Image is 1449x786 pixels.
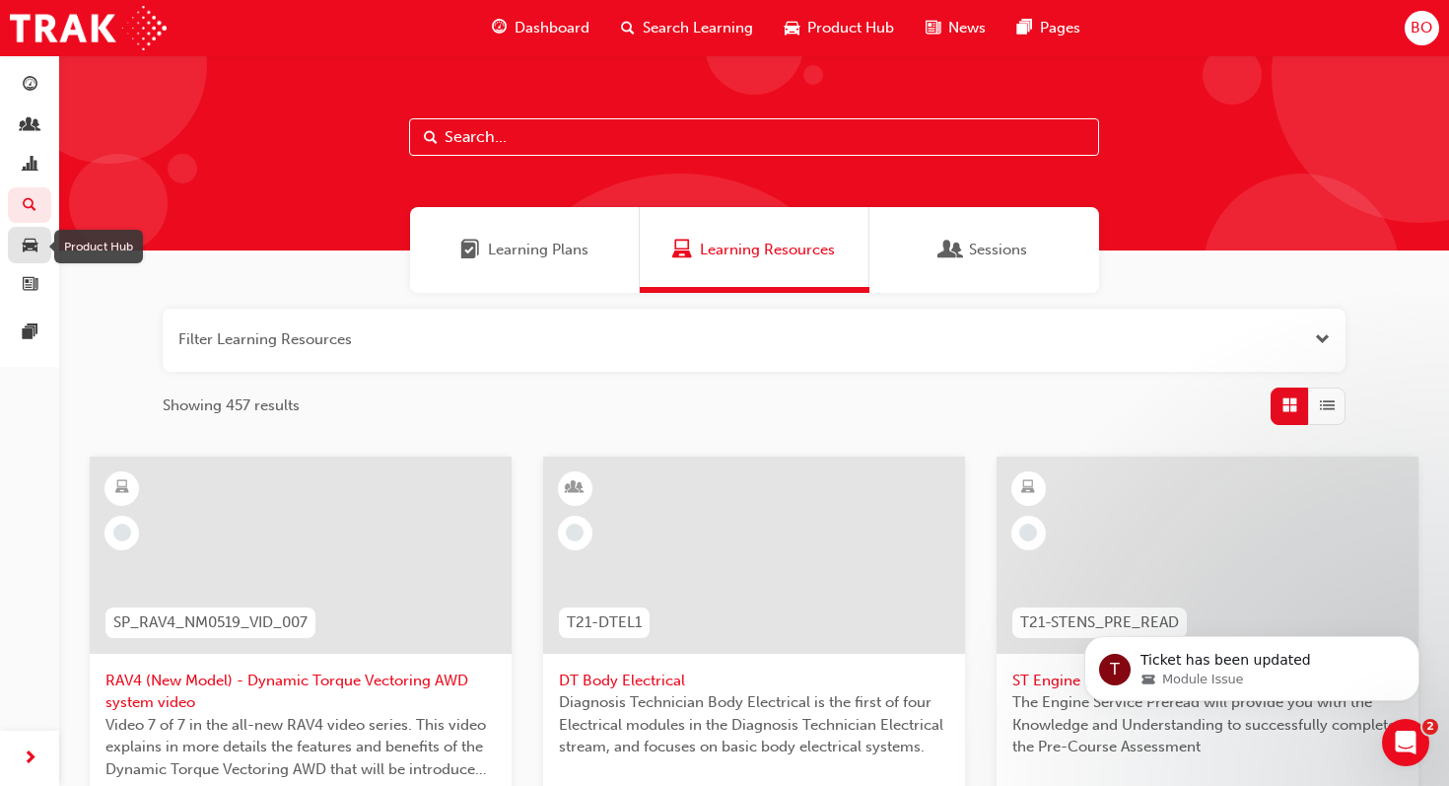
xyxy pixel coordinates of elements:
span: Search Learning [643,17,753,39]
a: Learning ResourcesLearning Resources [640,207,869,293]
span: pages-icon [23,324,37,342]
span: T21-DTEL1 [567,611,642,634]
span: Product Hub [807,17,894,39]
span: learningRecordVerb_NONE-icon [1019,524,1037,541]
span: RAV4 (New Model) - Dynamic Torque Vectoring AWD system video [105,670,496,714]
span: news-icon [926,16,940,40]
span: learningRecordVerb_NONE-icon [566,524,584,541]
span: DT Body Electrical [559,670,949,692]
span: 2 [1422,719,1438,735]
span: search-icon [621,16,635,40]
span: Dashboard [515,17,589,39]
span: SP_RAV4_NM0519_VID_007 [113,611,308,634]
button: Open the filter [1315,328,1330,351]
span: learningResourceType_ELEARNING-icon [115,475,129,501]
span: BO [1411,17,1432,39]
iframe: Intercom notifications message [1055,595,1449,733]
span: pages-icon [1017,16,1032,40]
button: BO [1405,11,1439,45]
span: Learning Plans [460,239,480,261]
span: news-icon [23,277,37,295]
span: Sessions [969,239,1027,261]
span: search-icon [23,197,36,215]
span: car-icon [23,237,37,254]
a: news-iconNews [910,8,1001,48]
a: Learning PlansLearning Plans [410,207,640,293]
div: Product Hub [54,230,143,263]
span: Showing 457 results [163,394,300,417]
span: T21-STENS_PRE_READ [1020,611,1179,634]
span: Sessions [941,239,961,261]
span: learningResourceType_INSTRUCTOR_LED-icon [568,475,582,501]
span: Grid [1282,394,1297,417]
iframe: Intercom live chat [1382,719,1429,766]
a: SessionsSessions [869,207,1099,293]
img: Trak [10,6,167,50]
span: car-icon [785,16,799,40]
span: Learning Plans [488,239,588,261]
a: car-iconProduct Hub [769,8,910,48]
span: Video 7 of 7 in the all-new RAV4 video series. This video explains in more details the features a... [105,714,496,781]
span: Pages [1040,17,1080,39]
span: Learning Resources [672,239,692,261]
span: ST Engine Service - Pre-Read [1012,670,1403,692]
span: Diagnosis Technician Body Electrical is the first of four Electrical modules in the Diagnosis Tec... [559,691,949,758]
span: The Engine Service Preread will provide you with the Knowledge and Understanding to successfully ... [1012,691,1403,758]
span: learningResourceType_ELEARNING-icon [1021,475,1035,501]
span: News [948,17,986,39]
a: pages-iconPages [1001,8,1096,48]
span: guage-icon [492,16,507,40]
a: search-iconSearch Learning [605,8,769,48]
span: learningRecordVerb_NONE-icon [113,524,131,541]
span: Search [424,126,438,149]
span: people-icon [23,117,37,135]
a: guage-iconDashboard [476,8,605,48]
span: chart-icon [23,157,37,175]
input: Search... [409,118,1099,156]
span: guage-icon [23,77,37,95]
span: next-icon [23,747,37,771]
span: List [1320,394,1335,417]
span: Learning Resources [700,239,835,261]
